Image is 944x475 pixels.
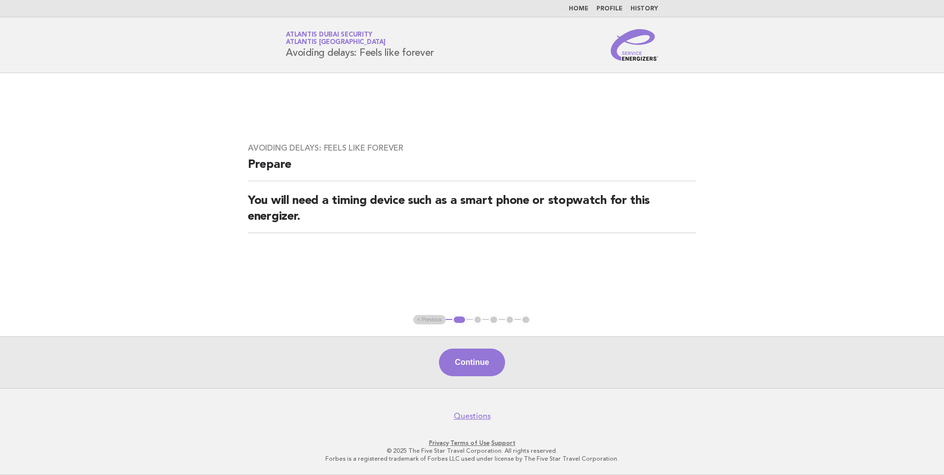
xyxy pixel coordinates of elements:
[450,439,490,446] a: Terms of Use
[248,143,696,153] h3: Avoiding delays: Feels like forever
[286,32,386,45] a: Atlantis Dubai SecurityAtlantis [GEOGRAPHIC_DATA]
[454,411,491,421] a: Questions
[611,29,658,61] img: Service Energizers
[286,32,433,58] h1: Avoiding delays: Feels like forever
[596,6,623,12] a: Profile
[569,6,589,12] a: Home
[170,447,774,455] p: © 2025 The Five Star Travel Corporation. All rights reserved.
[170,439,774,447] p: · ·
[286,40,386,46] span: Atlantis [GEOGRAPHIC_DATA]
[630,6,658,12] a: History
[491,439,515,446] a: Support
[248,157,696,181] h2: Prepare
[170,455,774,463] p: Forbes is a registered trademark of Forbes LLC used under license by The Five Star Travel Corpora...
[452,315,467,325] button: 1
[439,349,505,376] button: Continue
[429,439,449,446] a: Privacy
[248,193,696,233] h2: You will need a timing device such as a smart phone or stopwatch for this energizer.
